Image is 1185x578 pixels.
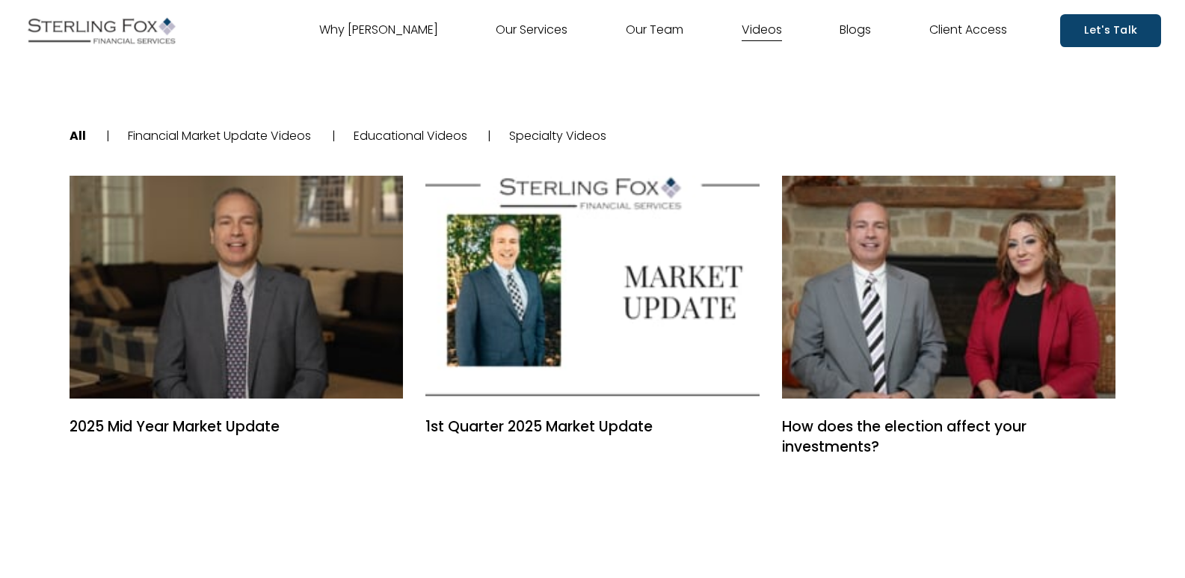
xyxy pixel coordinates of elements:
[1060,14,1161,46] a: Let's Talk
[106,127,110,144] span: |
[425,417,760,437] a: 1st Quarter 2025 Market Update
[70,85,1116,188] nav: categories
[354,127,467,144] a: Educational Videos
[24,12,179,49] img: Sterling Fox Financial Services
[626,19,683,43] a: Our Team
[70,417,404,437] a: 2025 Mid Year Market Update
[332,127,336,144] span: |
[782,176,1116,399] a: How does the election affect your investments?
[128,127,311,144] a: Financial Market Update Videos
[840,19,871,43] a: Blogs
[742,19,782,43] a: Videos
[929,19,1007,43] a: Client Access
[319,19,438,43] a: Why [PERSON_NAME]
[496,19,567,43] a: Our Services
[70,127,86,144] a: All
[782,417,1116,458] a: How does the election affect your investments?
[487,127,491,144] span: |
[425,176,760,399] a: 1st Quarter 2025 Market Update
[70,176,404,399] a: 2025 Mid Year Market Update
[509,127,606,144] a: Specialty Videos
